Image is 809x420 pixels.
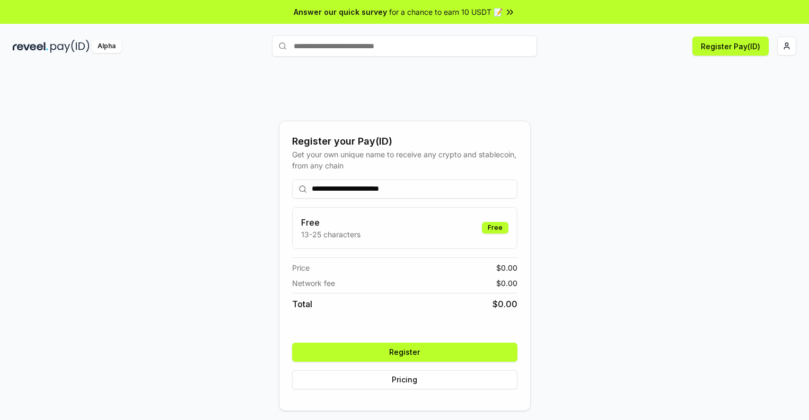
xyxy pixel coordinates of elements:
[301,229,360,240] p: 13-25 characters
[292,370,517,389] button: Pricing
[493,298,517,310] span: $ 0.00
[92,40,121,53] div: Alpha
[292,149,517,171] div: Get your own unique name to receive any crypto and stablecoin, from any chain
[50,40,90,53] img: pay_id
[692,37,769,56] button: Register Pay(ID)
[496,278,517,289] span: $ 0.00
[292,298,312,310] span: Total
[496,262,517,273] span: $ 0.00
[389,6,503,17] span: for a chance to earn 10 USDT 📝
[13,40,48,53] img: reveel_dark
[292,134,517,149] div: Register your Pay(ID)
[292,343,517,362] button: Register
[292,278,335,289] span: Network fee
[292,262,310,273] span: Price
[482,222,508,234] div: Free
[294,6,387,17] span: Answer our quick survey
[301,216,360,229] h3: Free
